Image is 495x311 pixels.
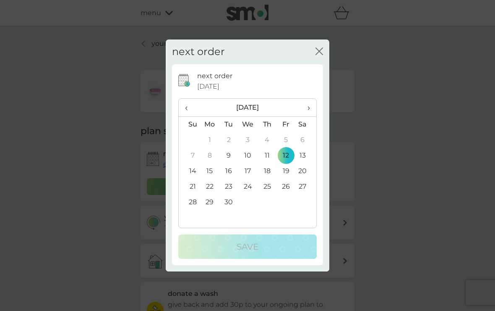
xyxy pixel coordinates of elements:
[219,195,238,210] td: 30
[315,47,323,56] button: close
[219,179,238,195] td: 23
[178,235,317,259] button: Save
[295,132,316,148] td: 6
[219,163,238,179] td: 16
[258,179,276,195] td: 25
[197,81,219,92] span: [DATE]
[238,148,258,163] td: 10
[219,132,238,148] td: 2
[200,163,219,179] td: 15
[179,163,200,179] td: 14
[295,148,316,163] td: 13
[238,132,258,148] td: 3
[238,163,258,179] td: 17
[276,148,295,163] td: 12
[238,179,258,195] td: 24
[200,195,219,210] td: 29
[200,132,219,148] td: 1
[179,195,200,210] td: 28
[179,148,200,163] td: 7
[295,179,316,195] td: 27
[179,116,200,132] th: Su
[258,148,276,163] td: 11
[200,179,219,195] td: 22
[200,99,295,117] th: [DATE]
[276,132,295,148] td: 5
[295,163,316,179] td: 20
[200,148,219,163] td: 8
[185,99,194,116] span: ‹
[219,148,238,163] td: 9
[258,116,276,132] th: Th
[276,179,295,195] td: 26
[197,71,232,82] p: next order
[276,116,295,132] th: Fr
[172,46,225,58] h2: next order
[179,179,200,195] td: 21
[258,163,276,179] td: 18
[237,240,258,253] p: Save
[276,163,295,179] td: 19
[219,116,238,132] th: Tu
[295,116,316,132] th: Sa
[200,116,219,132] th: Mo
[258,132,276,148] td: 4
[302,99,310,116] span: ›
[238,116,258,132] th: We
